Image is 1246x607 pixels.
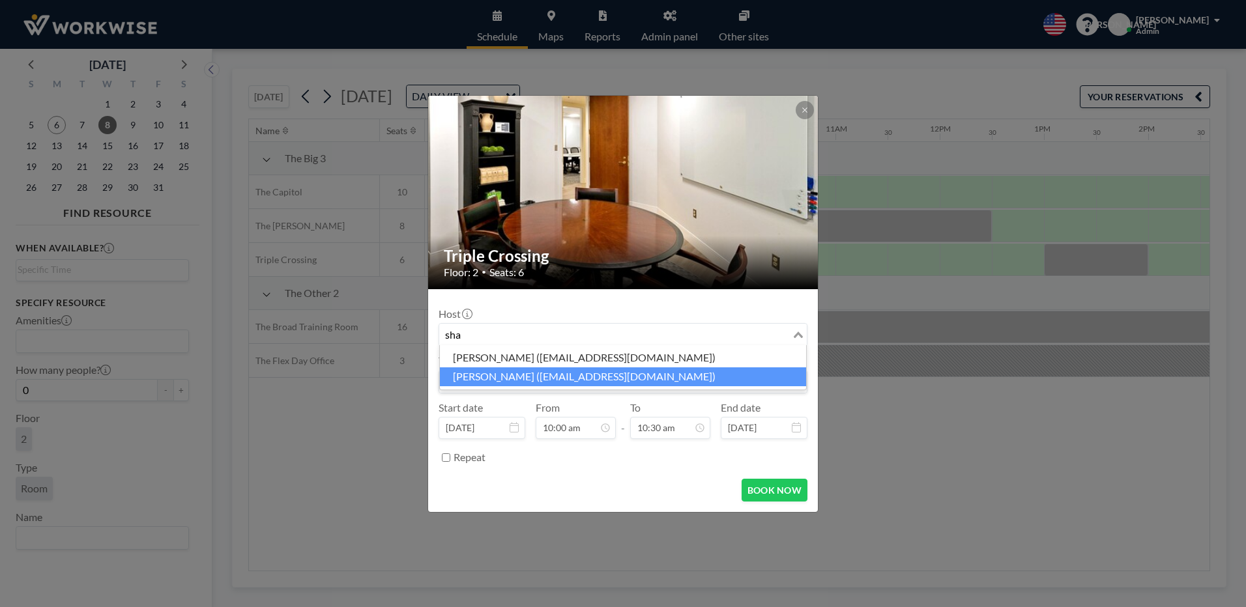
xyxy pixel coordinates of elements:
[482,267,486,277] span: •
[440,367,806,386] li: [PERSON_NAME] ([EMAIL_ADDRESS][DOMAIN_NAME])
[489,266,524,279] span: Seats: 6
[444,246,804,266] h2: Triple Crossing
[621,406,625,434] span: -
[439,324,807,346] div: Search for option
[439,354,469,367] label: Title
[440,348,806,367] li: [PERSON_NAME] ([EMAIL_ADDRESS][DOMAIN_NAME])
[428,46,819,339] img: 537.jpg
[742,479,807,501] button: BOOK NOW
[536,401,560,414] label: From
[444,266,478,279] span: Floor: 2
[439,401,483,414] label: Start date
[441,326,790,343] input: Search for option
[721,401,761,414] label: End date
[630,401,641,414] label: To
[454,451,485,464] label: Repeat
[439,307,471,320] label: Host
